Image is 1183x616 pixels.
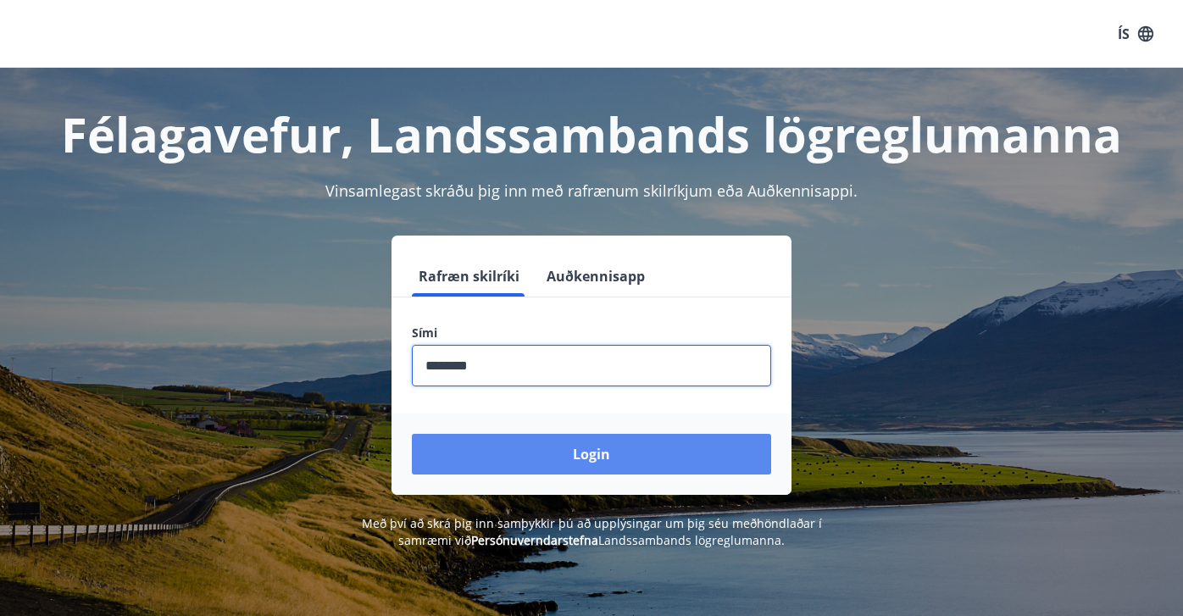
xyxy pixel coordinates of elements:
[412,256,526,297] button: Rafræn skilríki
[540,256,652,297] button: Auðkennisapp
[471,532,598,548] a: Persónuverndarstefna
[412,325,771,341] label: Sími
[362,515,822,548] span: Með því að skrá þig inn samþykkir þú að upplýsingar um þig séu meðhöndlaðar í samræmi við Landssa...
[325,180,858,201] span: Vinsamlegast skráðu þig inn með rafrænum skilríkjum eða Auðkennisappi.
[20,102,1163,166] h1: Félagavefur, Landssambands lögreglumanna
[1108,19,1163,49] button: ÍS
[412,434,771,474] button: Login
